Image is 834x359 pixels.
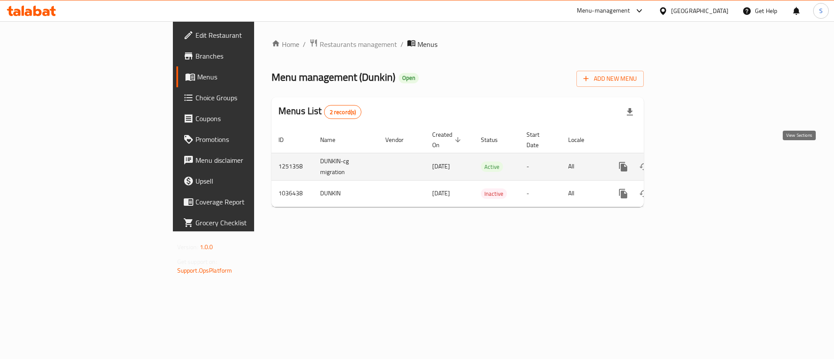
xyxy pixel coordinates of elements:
a: Menus [176,66,312,87]
span: Promotions [195,134,305,145]
button: more [613,156,634,177]
a: Edit Restaurant [176,25,312,46]
div: Open [399,73,419,83]
span: Choice Groups [195,92,305,103]
span: Start Date [526,129,551,150]
button: Change Status [634,183,655,204]
span: Vendor [385,135,415,145]
div: [GEOGRAPHIC_DATA] [671,6,728,16]
span: Branches [195,51,305,61]
span: Add New Menu [583,73,637,84]
span: ID [278,135,295,145]
span: Coverage Report [195,197,305,207]
table: enhanced table [271,127,703,207]
a: Coupons [176,108,312,129]
span: Open [399,74,419,82]
span: Get support on: [177,256,217,267]
span: Menus [197,72,305,82]
td: DUNKIN [313,180,378,207]
span: Locale [568,135,596,145]
span: 1.0.0 [200,241,213,253]
span: Status [481,135,509,145]
a: Choice Groups [176,87,312,108]
h2: Menus List [278,105,361,119]
button: Add New Menu [576,71,644,87]
a: Menu disclaimer [176,150,312,171]
li: / [400,39,404,49]
nav: breadcrumb [271,39,644,50]
a: Support.OpsPlatform [177,265,232,276]
td: All [561,153,606,180]
span: Created On [432,129,463,150]
td: All [561,180,606,207]
span: S [819,6,823,16]
span: 2 record(s) [324,108,361,116]
td: - [520,153,561,180]
span: Upsell [195,176,305,186]
td: DUNKIN-cg migration [313,153,378,180]
span: Menu disclaimer [195,155,305,165]
span: Inactive [481,189,507,199]
a: Restaurants management [309,39,397,50]
button: more [613,183,634,204]
a: Grocery Checklist [176,212,312,233]
span: Restaurants management [320,39,397,49]
span: Menu management ( Dunkin ) [271,67,395,87]
span: Edit Restaurant [195,30,305,40]
button: Change Status [634,156,655,177]
a: Promotions [176,129,312,150]
a: Coverage Report [176,191,312,212]
td: - [520,180,561,207]
th: Actions [606,127,703,153]
a: Upsell [176,171,312,191]
span: [DATE] [432,161,450,172]
div: Export file [619,102,640,122]
div: Menu-management [577,6,630,16]
span: Active [481,162,503,172]
span: Menus [417,39,437,49]
div: Total records count [324,105,362,119]
span: [DATE] [432,188,450,199]
span: Grocery Checklist [195,217,305,228]
span: Coupons [195,113,305,124]
a: Branches [176,46,312,66]
span: Version: [177,241,199,253]
span: Name [320,135,347,145]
